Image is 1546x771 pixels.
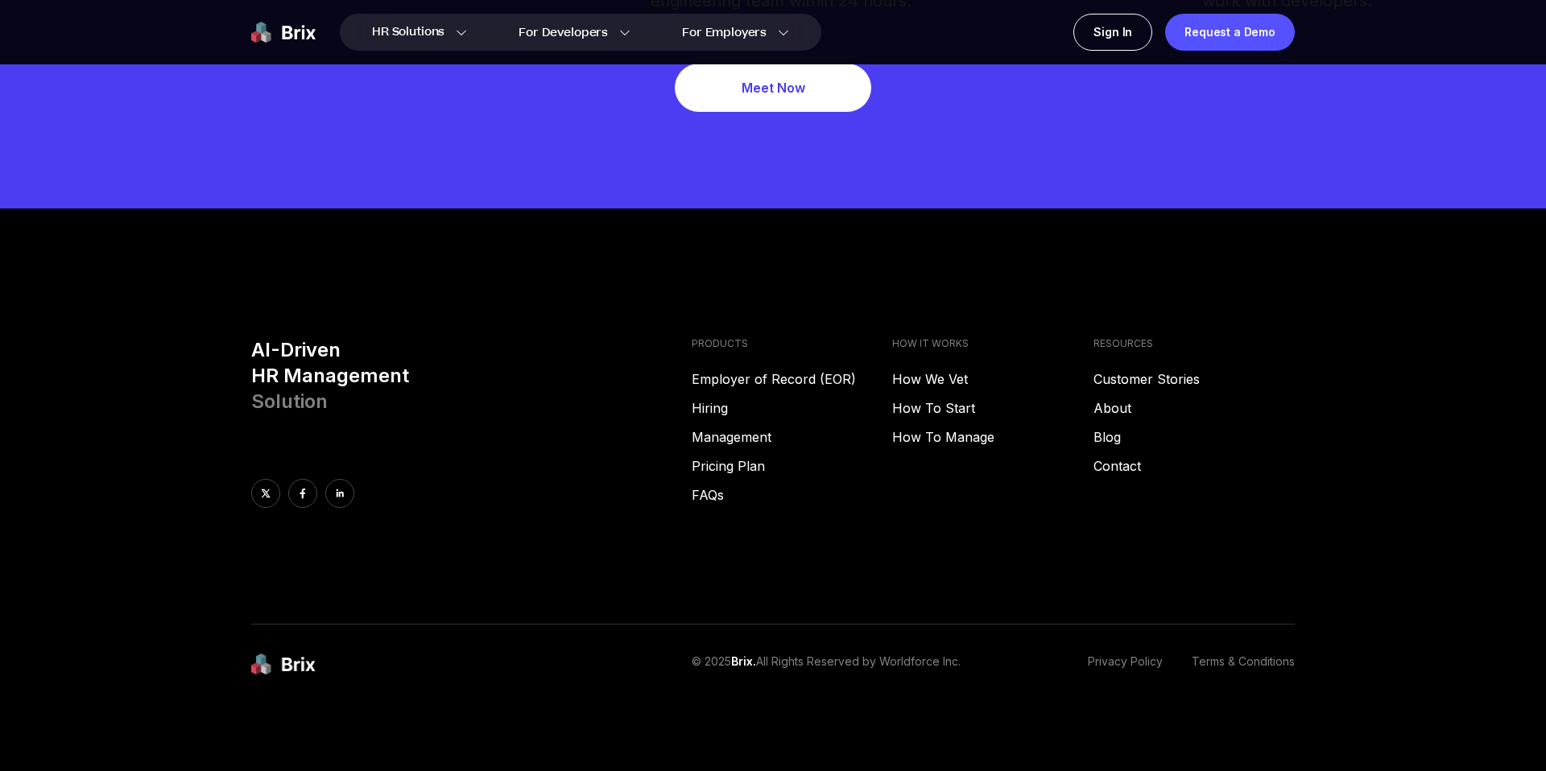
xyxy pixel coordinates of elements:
[692,485,893,505] a: FAQs
[731,654,756,668] span: Brix.
[892,369,1093,389] a: How We Vet
[1093,337,1295,350] h4: RESOURCES
[892,398,1093,418] a: How To Start
[1093,427,1295,447] a: Blog
[1192,653,1295,675] a: Terms & Conditions
[1073,14,1152,51] a: Sign In
[692,456,893,476] a: Pricing Plan
[519,24,608,41] span: For Developers
[1093,369,1295,389] a: Customer Stories
[251,390,328,413] span: Solution
[372,19,444,45] span: HR Solutions
[692,369,893,389] a: Employer of Record (EOR)
[1165,14,1295,51] a: Request a Demo
[1093,456,1295,476] a: Contact
[692,398,893,418] a: Hiring
[692,337,893,350] h4: PRODUCTS
[692,427,893,447] a: Management
[1088,653,1163,675] a: Privacy Policy
[892,337,1093,350] h4: HOW IT WORKS
[675,64,871,112] button: Meet Now
[251,653,316,675] img: brix
[251,337,679,414] h3: AI-Driven HR Management
[682,24,767,41] span: For Employers
[1093,398,1295,418] a: About
[742,80,805,96] a: Meet Now
[892,427,1093,447] a: How To Manage
[692,653,961,675] p: © 2025 All Rights Reserved by Worldforce Inc.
